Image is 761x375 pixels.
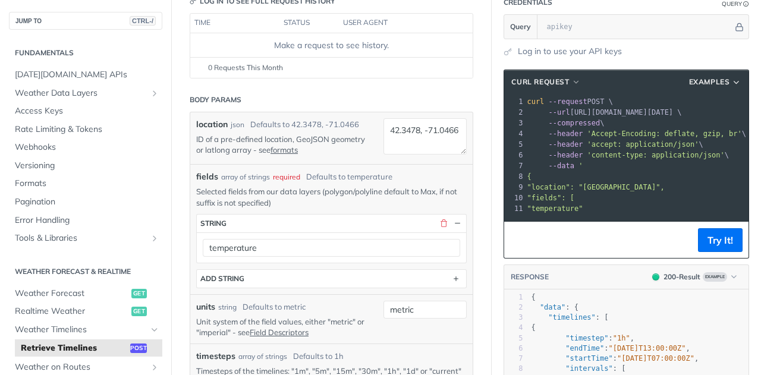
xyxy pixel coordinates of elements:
[507,76,584,88] button: cURL Request
[565,344,604,352] span: "endTime"
[504,203,524,214] div: 11
[221,172,270,182] div: array of strings
[15,232,147,244] span: Tools & Libraries
[196,134,366,155] p: ID of a pre-defined location, GeoJSON geometry or latlong array - see
[504,313,523,323] div: 3
[238,351,287,362] div: array of strings
[504,333,523,344] div: 5
[9,321,162,339] a: Weather TimelinesHide subpages for Weather Timelines
[15,324,147,336] span: Weather Timelines
[190,14,279,33] th: time
[196,171,218,183] span: fields
[504,96,524,107] div: 1
[306,171,392,183] div: Defaults to temperature
[698,228,743,252] button: Try It!
[9,121,162,138] a: Rate Limiting & Tokens
[527,119,604,127] span: \
[9,12,162,30] button: JUMP TOCTRL-/
[531,344,690,352] span: : ,
[15,339,162,357] a: Retrieve Timelinespost
[587,140,699,149] span: 'accept: application/json'
[504,160,524,171] div: 7
[743,1,749,7] i: Information
[510,231,527,249] button: Copy to clipboard
[510,21,531,32] span: Query
[504,354,523,364] div: 7
[9,175,162,193] a: Formats
[195,39,468,52] div: Make a request to see history.
[504,302,523,313] div: 2
[150,89,159,98] button: Show subpages for Weather Data Layers
[531,364,625,373] span: : [
[578,162,583,170] span: '
[293,351,344,363] div: Defaults to 1h
[190,94,241,105] div: Body Params
[527,97,613,106] span: POST \
[15,160,159,172] span: Versioning
[196,350,235,363] span: timesteps
[9,66,162,84] a: [DATE][DOMAIN_NAME] APIs
[9,212,162,229] a: Error Handling
[504,171,524,182] div: 8
[527,140,703,149] span: \
[504,193,524,203] div: 10
[617,354,694,363] span: "[DATE]T07:00:00Z"
[587,130,742,138] span: 'Accept-Encoding: deflate, gzip, br'
[9,302,162,320] a: Realtime Weatherget
[531,293,535,301] span: {
[504,292,523,302] div: 1
[150,363,159,372] button: Show subpages for Weather on Routes
[150,234,159,243] button: Show subpages for Tools & Libraries
[21,342,127,354] span: Retrieve Timelines
[504,107,524,118] div: 2
[130,16,156,26] span: CTRL-/
[196,301,215,313] label: units
[271,145,298,155] a: formats
[733,21,746,33] button: Hide
[531,323,535,332] span: {
[131,289,147,298] span: get
[518,45,622,58] a: Log in to use your API keys
[549,140,583,149] span: --header
[510,271,549,283] button: RESPONSE
[527,204,583,213] span: "temperature"
[208,62,283,73] span: 0 Requests This Month
[609,344,686,352] span: "[DATE]T13:00:00Z"
[15,196,159,208] span: Pagination
[9,285,162,302] a: Weather Forecastget
[15,178,159,190] span: Formats
[511,77,569,87] span: cURL Request
[531,313,608,322] span: : [
[197,270,466,288] button: ADD string
[452,218,463,229] button: Hide
[689,77,730,87] span: Examples
[438,218,449,229] button: Delete
[504,344,523,354] div: 6
[9,193,162,211] a: Pagination
[527,97,544,106] span: curl
[703,272,727,282] span: Example
[9,266,162,277] h2: Weather Forecast & realtime
[9,229,162,247] a: Tools & LibrariesShow subpages for Tools & Libraries
[243,301,306,313] div: Defaults to metric
[15,288,128,300] span: Weather Forecast
[250,327,309,337] a: Field Descriptors
[565,334,608,342] span: "timestep"
[504,182,524,193] div: 9
[531,303,578,311] span: : {
[549,119,600,127] span: --compressed
[531,354,699,363] span: : ,
[549,162,574,170] span: --data
[15,141,159,153] span: Webhooks
[527,183,664,191] span: "location": "[GEOGRAPHIC_DATA]",
[200,274,244,283] div: ADD string
[685,76,746,88] button: Examples
[273,172,300,182] div: required
[504,150,524,160] div: 6
[9,157,162,175] a: Versioning
[15,87,147,99] span: Weather Data Layers
[527,194,574,202] span: "fields": [
[196,186,467,207] p: Selected fields from our data layers (polygon/polyline default to Max, if not suffix is not speci...
[15,124,159,135] span: Rate Limiting & Tokens
[196,118,228,131] label: location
